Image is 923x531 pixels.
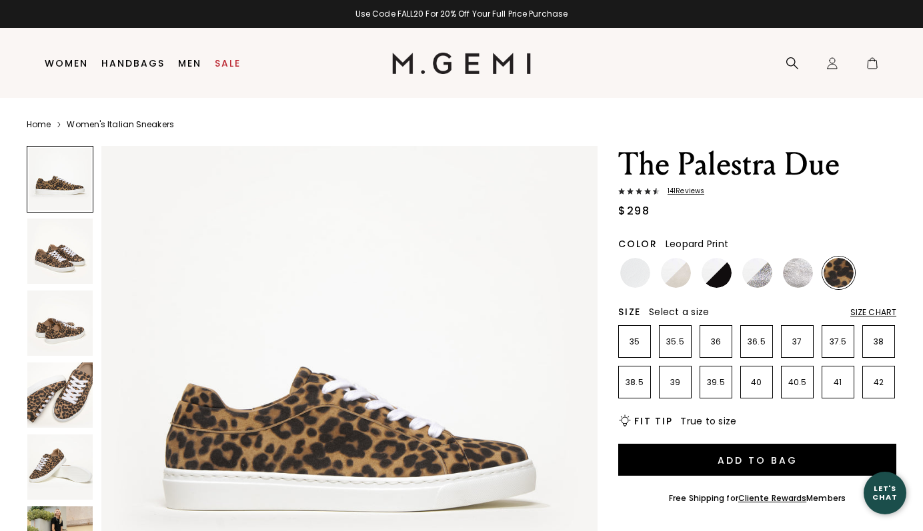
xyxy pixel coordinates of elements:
[45,58,88,69] a: Women
[822,377,854,388] p: 41
[619,336,650,347] p: 35
[782,377,813,388] p: 40.5
[824,258,854,288] img: Leopard Print
[27,434,93,500] img: The Palestra Due
[864,484,906,501] div: Let's Chat
[850,307,896,318] div: Size Chart
[741,336,772,347] p: 36.5
[618,146,896,183] h1: The Palestra Due
[700,377,732,388] p: 39.5
[27,362,93,428] img: The Palestra Due
[178,58,201,69] a: Men
[618,444,896,476] button: Add to Bag
[101,58,165,69] a: Handbags
[649,305,709,318] span: Select a size
[669,493,846,504] div: Free Shipping for Members
[27,219,93,284] img: The Palestra Due
[783,258,813,288] img: Silver
[863,336,894,347] p: 38
[392,53,532,74] img: M.Gemi
[660,377,691,388] p: 39
[666,237,728,251] span: Leopard Print
[620,258,650,288] img: White
[634,416,672,426] h2: Fit Tip
[822,336,854,347] p: 37.5
[67,119,173,130] a: Women's Italian Sneakers
[702,258,732,288] img: White and Black
[619,377,650,388] p: 38.5
[742,258,772,288] img: White and Silver
[738,492,807,504] a: Cliente Rewards
[27,290,93,356] img: The Palestra Due
[661,258,691,288] img: White and Sandstone
[660,187,704,195] span: 141 Review s
[618,203,650,219] div: $298
[680,414,736,428] span: True to size
[215,58,241,69] a: Sale
[618,239,658,249] h2: Color
[618,187,896,198] a: 141Reviews
[782,336,813,347] p: 37
[863,377,894,388] p: 42
[700,336,732,347] p: 36
[27,119,51,130] a: Home
[660,336,691,347] p: 35.5
[618,306,641,317] h2: Size
[741,377,772,388] p: 40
